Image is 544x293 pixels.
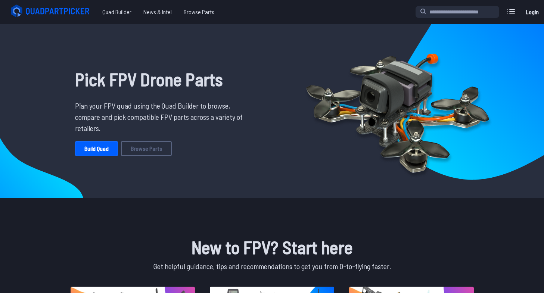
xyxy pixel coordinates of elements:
a: Login [523,4,541,19]
h1: Pick FPV Drone Parts [75,66,248,93]
a: Browse Parts [178,4,220,19]
a: News & Intel [137,4,178,19]
img: Quadcopter [290,36,505,186]
h1: New to FPV? Start here [69,234,475,261]
a: Quad Builder [96,4,137,19]
a: Browse Parts [121,141,172,156]
p: Get helpful guidance, tips and recommendations to get you from 0-to-flying faster. [69,261,475,272]
a: Build Quad [75,141,118,156]
p: Plan your FPV quad using the Quad Builder to browse, compare and pick compatible FPV parts across... [75,100,248,134]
